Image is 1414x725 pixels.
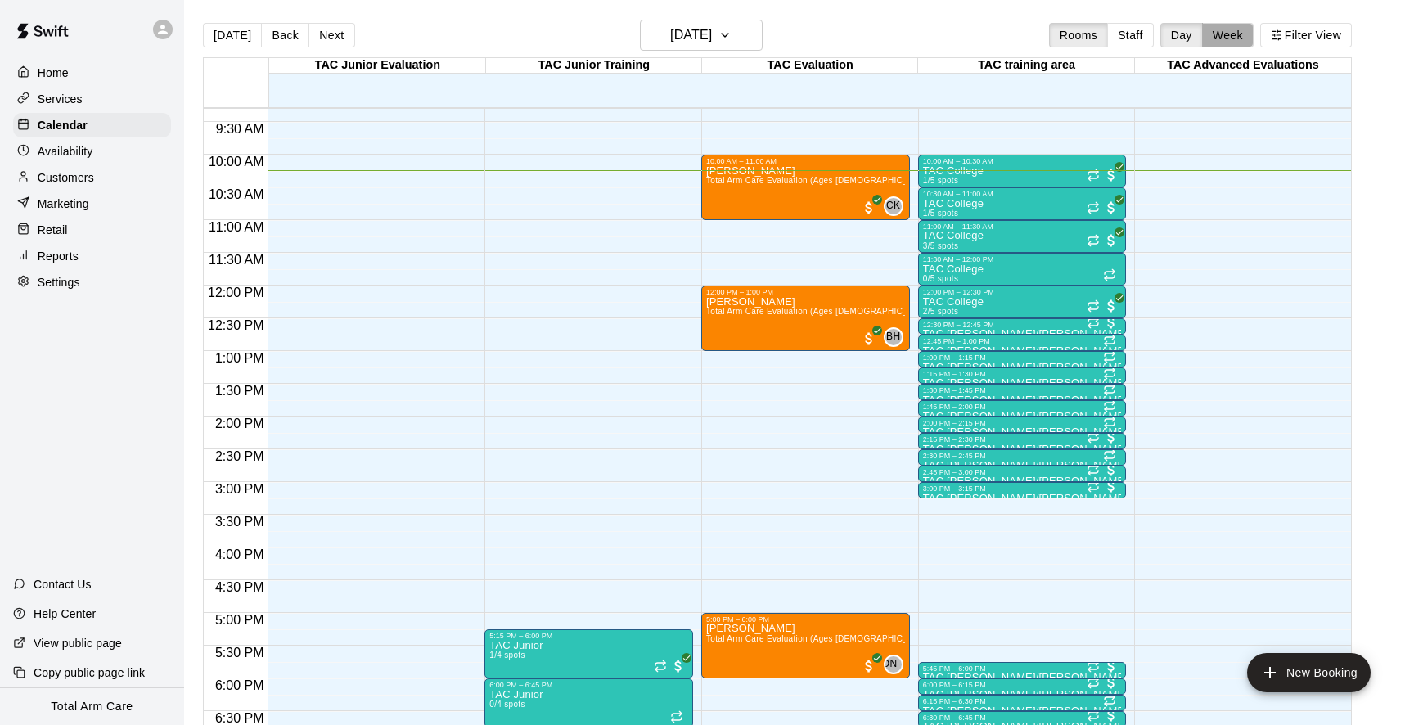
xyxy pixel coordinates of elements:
[701,155,910,220] div: 10:00 AM – 11:00 AM: Matthew Rugel
[38,196,89,212] p: Marketing
[211,384,268,398] span: 1:30 PM
[13,165,171,190] div: Customers
[923,386,1122,394] div: 1:30 PM – 1:45 PM
[211,449,268,463] span: 2:30 PM
[1087,201,1100,214] span: Recurring event
[13,218,171,242] a: Retail
[706,307,940,316] span: Total Arm Care Evaluation (Ages [DEMOGRAPHIC_DATA]+)
[489,681,688,689] div: 6:00 PM – 6:45 PM
[923,697,1122,705] div: 6:15 PM – 6:30 PM
[861,200,877,216] span: All customers have paid
[890,655,903,674] span: Jordan Art
[1107,23,1154,47] button: Staff
[851,656,936,673] span: [PERSON_NAME]
[886,198,900,214] span: CK
[1103,167,1119,183] span: All customers have paid
[203,23,262,47] button: [DATE]
[1087,299,1100,313] span: Recurring event
[13,113,171,137] a: Calendar
[211,678,268,692] span: 6:00 PM
[1087,169,1100,182] span: Recurring event
[1260,23,1352,47] button: Filter View
[1103,694,1116,707] span: Recurring event
[38,274,80,290] p: Settings
[1103,200,1119,216] span: All customers have paid
[13,244,171,268] a: Reports
[923,452,1122,460] div: 2:30 PM – 2:45 PM
[51,698,133,715] p: Total Arm Care
[1103,416,1116,429] span: Recurring event
[211,547,268,561] span: 4:00 PM
[1103,314,1119,331] span: All customers have paid
[890,327,903,347] span: Brad Hedden
[205,155,268,169] span: 10:00 AM
[211,417,268,430] span: 2:00 PM
[38,91,83,107] p: Services
[923,209,959,218] span: 1/5 spots filled
[918,417,1127,433] div: 2:00 PM – 2:15 PM: TAC Tom/Mike
[1103,334,1116,347] span: Recurring event
[923,435,1122,444] div: 2:15 PM – 2:30 PM
[1087,234,1100,247] span: Recurring event
[1087,316,1100,329] span: Recurring event
[1103,658,1119,674] span: All customers have paid
[38,248,79,264] p: Reports
[489,700,525,709] span: 0/4 spots filled
[13,270,171,295] a: Settings
[1247,653,1371,692] button: add
[706,615,905,624] div: 5:00 PM – 6:00 PM
[1103,383,1116,396] span: Recurring event
[923,468,1122,476] div: 2:45 PM – 3:00 PM
[890,196,903,216] span: Collin Kiernan
[918,187,1127,220] div: 10:30 AM – 11:00 AM: TAC College
[640,20,763,51] button: [DATE]
[308,23,354,47] button: Next
[923,403,1122,411] div: 1:45 PM – 2:00 PM
[204,318,268,332] span: 12:30 PM
[13,87,171,111] a: Services
[212,122,268,136] span: 9:30 AM
[484,629,693,678] div: 5:15 PM – 6:00 PM: TAC Junior
[34,635,122,651] p: View public page
[211,613,268,627] span: 5:00 PM
[923,681,1122,689] div: 6:00 PM – 6:15 PM
[1103,707,1119,723] span: All customers have paid
[884,655,903,674] div: Jordan Art
[923,664,1122,673] div: 5:45 PM – 6:00 PM
[923,307,959,316] span: 2/5 spots filled
[702,58,918,74] div: TAC Evaluation
[204,286,268,299] span: 12:00 PM
[670,710,683,723] span: Recurring event
[923,484,1122,493] div: 3:00 PM – 3:15 PM
[923,288,1122,296] div: 12:00 PM – 12:30 PM
[1087,463,1100,476] span: Recurring event
[1103,399,1116,412] span: Recurring event
[205,220,268,234] span: 11:00 AM
[918,155,1127,187] div: 10:00 AM – 10:30 AM: TAC College
[486,58,702,74] div: TAC Junior Training
[1202,23,1254,47] button: Week
[918,58,1134,74] div: TAC training area
[923,337,1122,345] div: 12:45 PM – 1:00 PM
[918,220,1127,253] div: 11:00 AM – 11:30 AM: TAC College
[1103,298,1119,314] span: All customers have paid
[923,255,1122,263] div: 11:30 AM – 12:00 PM
[34,664,145,681] p: Copy public page link
[13,61,171,85] a: Home
[1087,660,1100,673] span: Recurring event
[923,176,959,185] span: 1/5 spots filled
[918,367,1127,384] div: 1:15 PM – 1:30 PM: TAC Tom/Mike
[489,632,688,640] div: 5:15 PM – 6:00 PM
[886,329,900,345] span: BH
[918,400,1127,417] div: 1:45 PM – 2:00 PM: TAC Tom/Mike
[1103,268,1116,281] span: Recurring event
[923,353,1122,362] div: 1:00 PM – 1:15 PM
[1103,478,1119,494] span: All customers have paid
[918,286,1127,318] div: 12:00 PM – 12:30 PM: TAC College
[1103,462,1119,478] span: All customers have paid
[923,190,1122,198] div: 10:30 AM – 11:00 AM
